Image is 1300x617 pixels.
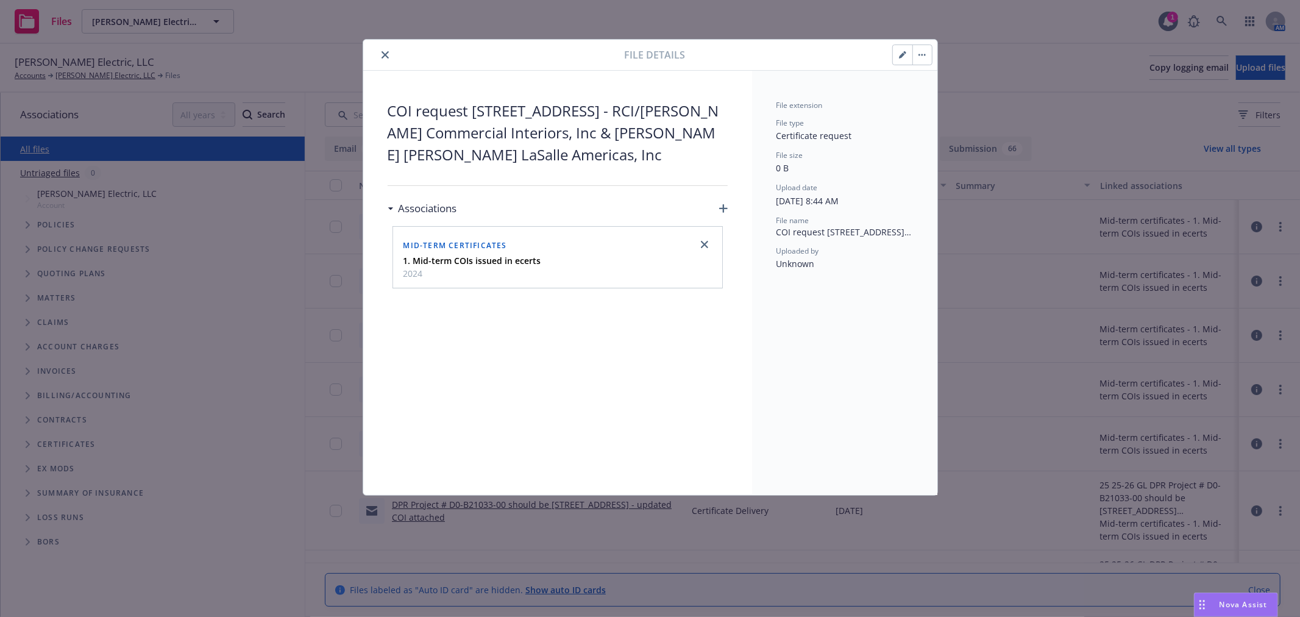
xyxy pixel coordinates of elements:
[625,48,686,62] span: File details
[1194,593,1278,617] button: Nova Assist
[403,255,541,266] strong: 1. Mid-term COIs issued in ecerts
[776,100,823,110] span: File extension
[403,240,507,251] span: Mid-term certificates
[776,130,852,141] span: Certificate request
[776,195,839,207] span: [DATE] 8:44 AM
[776,150,803,160] span: File size
[1195,593,1210,616] div: Drag to move
[776,182,818,193] span: Upload date
[776,215,809,226] span: File name
[403,267,541,280] span: 2024
[776,246,819,256] span: Uploaded by
[776,118,805,128] span: File type
[776,258,815,269] span: Unknown
[1220,599,1268,610] span: Nova Assist
[378,48,392,62] button: close
[388,201,457,216] div: Associations
[776,226,913,238] span: COI request [STREET_ADDRESS] - RCI/[PERSON_NAME] Commercial Interiors, Inc & [PERSON_NAME] [PERSO...
[388,100,728,166] span: COI request [STREET_ADDRESS] - RCI/[PERSON_NAME] Commercial Interiors, Inc & [PERSON_NAME] [PERSO...
[776,162,789,174] span: 0 B
[399,201,457,216] h3: Associations
[697,237,712,252] a: close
